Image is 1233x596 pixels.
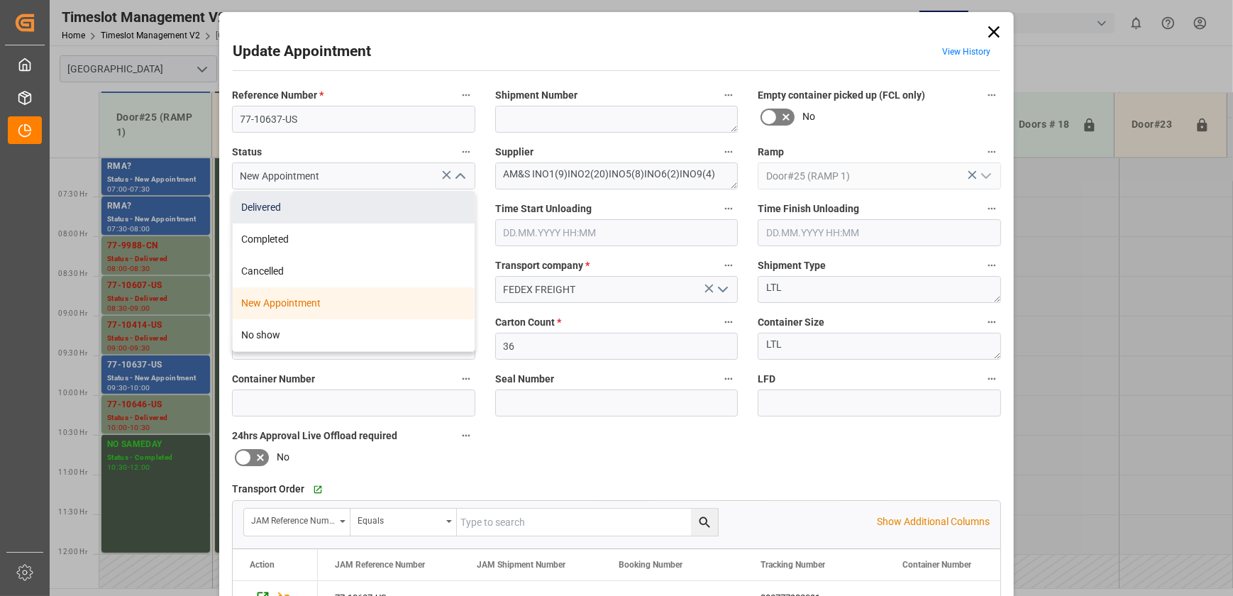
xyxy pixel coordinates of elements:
[719,143,738,161] button: Supplier
[974,165,995,187] button: open menu
[277,450,289,465] span: No
[232,145,262,160] span: Status
[233,319,475,351] div: No show
[495,88,577,103] span: Shipment Number
[233,223,475,255] div: Completed
[244,509,350,536] button: open menu
[350,509,457,536] button: open menu
[761,560,825,570] span: Tracking Number
[457,426,475,445] button: 24hrs Approval Live Offload required
[712,279,733,301] button: open menu
[251,511,335,527] div: JAM Reference Number
[233,287,475,319] div: New Appointment
[232,88,324,103] span: Reference Number
[758,276,1001,303] textarea: LTL
[719,199,738,218] button: Time Start Unloading
[335,560,425,570] span: JAM Reference Number
[758,145,784,160] span: Ramp
[983,313,1001,331] button: Container Size
[232,162,475,189] input: Type to search/select
[457,143,475,161] button: Status
[233,192,475,223] div: Delivered
[719,313,738,331] button: Carton Count *
[758,333,1001,360] textarea: LTL
[232,482,304,497] span: Transport Order
[983,143,1001,161] button: Ramp
[877,514,990,529] p: Show Additional Columns
[758,372,775,387] span: LFD
[457,86,475,104] button: Reference Number *
[495,315,561,330] span: Carton Count
[758,219,1001,246] input: DD.MM.YYYY HH:MM
[495,202,592,216] span: Time Start Unloading
[983,370,1001,388] button: LFD
[495,258,590,273] span: Transport company
[477,560,565,570] span: JAM Shipment Number
[758,162,1001,189] input: Type to search/select
[902,560,971,570] span: Container Number
[983,256,1001,275] button: Shipment Type
[802,109,815,124] span: No
[232,372,315,387] span: Container Number
[719,370,738,388] button: Seal Number
[495,162,739,189] textarea: AM&S INO1(9)INO2(20)INO5(8)INO6(2)INO9(4)
[758,202,859,216] span: Time Finish Unloading
[495,219,739,246] input: DD.MM.YYYY HH:MM
[758,315,824,330] span: Container Size
[758,258,826,273] span: Shipment Type
[983,199,1001,218] button: Time Finish Unloading
[942,47,990,57] a: View History
[619,560,682,570] span: Booking Number
[232,429,397,443] span: 24hrs Approval Live Offload required
[233,255,475,287] div: Cancelled
[358,511,441,527] div: Equals
[719,86,738,104] button: Shipment Number
[233,40,371,63] h2: Update Appointment
[457,370,475,388] button: Container Number
[448,165,470,187] button: close menu
[495,372,554,387] span: Seal Number
[250,560,275,570] div: Action
[457,509,718,536] input: Type to search
[495,145,533,160] span: Supplier
[983,86,1001,104] button: Empty container picked up (FCL only)
[691,509,718,536] button: search button
[758,88,925,103] span: Empty container picked up (FCL only)
[719,256,738,275] button: Transport company *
